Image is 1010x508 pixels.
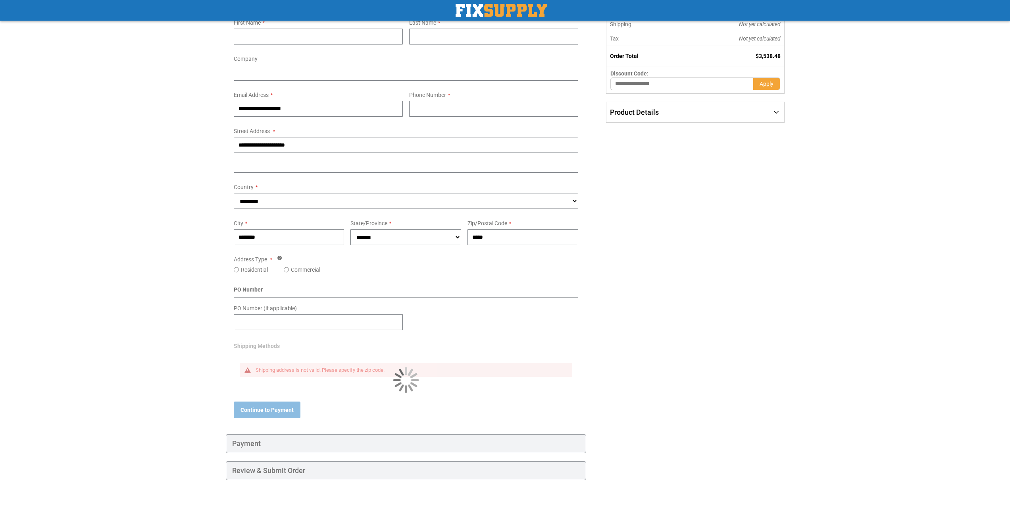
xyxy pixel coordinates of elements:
img: Fix Industrial Supply [456,4,547,17]
span: City [234,220,243,226]
span: State/Province [350,220,387,226]
img: Loading... [393,367,419,393]
span: Street Address [234,128,270,134]
span: Not yet calculated [739,35,781,42]
span: Not yet calculated [739,21,781,27]
span: $3,538.48 [756,53,781,59]
span: Apply [760,81,773,87]
span: PO Number (if applicable) [234,305,297,311]
span: Zip/Postal Code [467,220,507,226]
span: Discount Code: [610,70,648,77]
a: store logo [456,4,547,17]
span: Email Address [234,92,269,98]
span: Address Type [234,256,267,263]
label: Commercial [291,266,320,274]
div: Review & Submit Order [226,461,587,480]
div: PO Number [234,286,579,298]
span: Company [234,56,258,62]
span: Shipping [610,21,631,27]
button: Apply [753,77,780,90]
label: Residential [241,266,268,274]
div: Payment [226,434,587,453]
span: Phone Number [409,92,446,98]
span: Product Details [610,108,659,116]
span: First Name [234,19,261,26]
strong: Order Total [610,53,639,59]
span: Country [234,184,254,190]
span: Last Name [409,19,436,26]
th: Tax [606,31,685,46]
